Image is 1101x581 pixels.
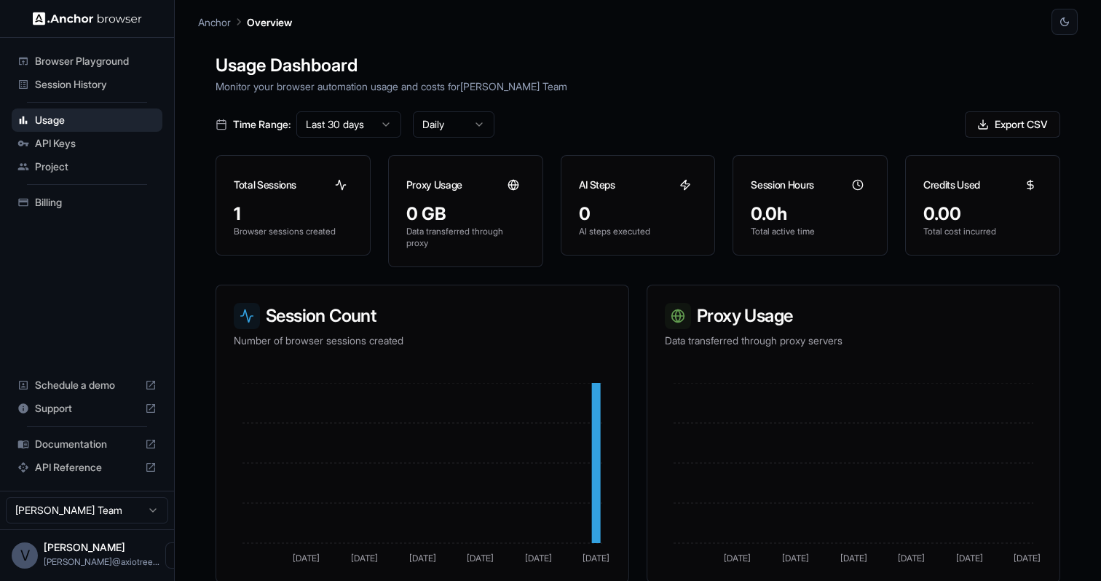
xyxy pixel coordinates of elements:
div: Support [12,397,162,420]
span: Time Range: [233,117,291,132]
h3: Total Sessions [234,178,296,192]
span: Documentation [35,437,139,451]
p: Monitor your browser automation usage and costs for [PERSON_NAME] Team [216,79,1060,94]
h3: Credits Used [923,178,980,192]
div: API Reference [12,456,162,479]
span: API Keys [35,136,157,151]
div: Usage [12,108,162,132]
span: Support [35,401,139,416]
h3: Proxy Usage [406,178,462,192]
button: Export CSV [965,111,1060,138]
p: Data transferred through proxy servers [665,333,1042,348]
img: Anchor Logo [33,12,142,25]
div: V [12,542,38,569]
button: Open menu [165,542,192,569]
tspan: [DATE] [724,553,751,564]
div: Browser Playground [12,50,162,73]
span: Billing [35,195,157,210]
div: 0 GB [406,202,525,226]
tspan: [DATE] [467,553,494,564]
nav: breadcrumb [198,14,292,30]
h3: Proxy Usage [665,303,1042,329]
tspan: [DATE] [409,553,436,564]
div: Schedule a demo [12,373,162,397]
tspan: [DATE] [782,553,809,564]
div: Documentation [12,432,162,456]
tspan: [DATE] [583,553,609,564]
span: vipin@axiotree.com [44,556,159,567]
div: 0.00 [923,202,1042,226]
div: Session History [12,73,162,96]
p: AI steps executed [579,226,698,237]
div: Billing [12,191,162,214]
tspan: [DATE] [525,553,552,564]
tspan: [DATE] [293,553,320,564]
div: 1 [234,202,352,226]
h3: Session Hours [751,178,813,192]
span: Project [35,159,157,174]
tspan: [DATE] [351,553,378,564]
p: Total active time [751,226,869,237]
h3: AI Steps [579,178,615,192]
p: Number of browser sessions created [234,333,611,348]
span: Usage [35,113,157,127]
p: Total cost incurred [923,226,1042,237]
div: API Keys [12,132,162,155]
tspan: [DATE] [898,553,925,564]
tspan: [DATE] [1014,553,1041,564]
div: 0.0h [751,202,869,226]
span: Browser Playground [35,54,157,68]
tspan: [DATE] [840,553,867,564]
div: Project [12,155,162,178]
span: Session History [35,77,157,92]
tspan: [DATE] [956,553,983,564]
span: Vipin Tanna [44,541,125,553]
p: Anchor [198,15,231,30]
h1: Usage Dashboard [216,52,1060,79]
h3: Session Count [234,303,611,329]
p: Data transferred through proxy [406,226,525,249]
div: 0 [579,202,698,226]
span: Schedule a demo [35,378,139,392]
p: Overview [247,15,292,30]
span: API Reference [35,460,139,475]
p: Browser sessions created [234,226,352,237]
